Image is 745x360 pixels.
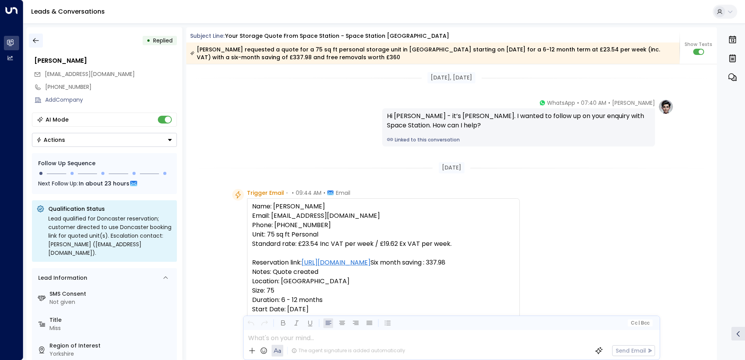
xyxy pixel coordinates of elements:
[577,99,579,107] span: •
[46,116,69,124] div: AI Mode
[49,316,174,324] label: Title
[685,41,712,48] span: Show Texts
[627,319,652,327] button: Cc|Bcc
[32,133,177,147] button: Actions
[658,99,674,115] img: profile-logo.png
[190,46,675,61] div: [PERSON_NAME] requested a quote for a 75 sq ft personal storage unit in [GEOGRAPHIC_DATA] startin...
[581,99,606,107] span: 07:40 AM
[49,290,174,298] label: SMS Consent
[45,96,177,104] div: AddCompany
[630,320,649,326] span: Cc Bcc
[32,133,177,147] div: Button group with a nested menu
[292,189,294,197] span: •
[260,318,269,328] button: Redo
[302,258,371,267] a: [URL][DOMAIN_NAME]
[38,159,171,168] div: Follow Up Sequence
[49,324,174,332] div: Miss
[49,298,174,306] div: Not given
[225,32,449,40] div: Your storage quote from Space Station - Space Station [GEOGRAPHIC_DATA]
[45,83,177,91] div: [PHONE_NUMBER]
[79,179,129,188] span: In about 23 hours
[49,342,174,350] label: Region of Interest
[35,274,87,282] div: Lead Information
[48,214,172,257] div: Lead qualified for Doncaster reservation; customer directed to use Doncaster booking link for quo...
[48,205,172,213] p: Qualification Status
[286,189,288,197] span: •
[190,32,224,40] span: Subject Line:
[608,99,610,107] span: •
[31,7,105,16] a: Leads & Conversations
[547,99,575,107] span: WhatsApp
[336,189,350,197] span: Email
[323,189,325,197] span: •
[147,34,150,48] div: •
[34,56,177,65] div: [PERSON_NAME]
[38,179,171,188] div: Next Follow Up:
[247,189,284,197] span: Trigger Email
[427,72,475,83] div: [DATE], [DATE]
[45,70,135,78] span: beckyackroyd92@gmail.com
[296,189,321,197] span: 09:44 AM
[638,320,640,326] span: |
[439,162,464,173] div: [DATE]
[153,37,173,44] span: Replied
[387,136,650,143] a: Linked to this conversation
[49,350,174,358] div: Yorkshire
[246,318,256,328] button: Undo
[291,347,405,354] div: The agent signature is added automatically
[36,136,65,143] div: Actions
[45,70,135,78] span: [EMAIL_ADDRESS][DOMAIN_NAME]
[612,99,655,107] span: [PERSON_NAME]
[387,111,650,130] div: Hi [PERSON_NAME] - it’s [PERSON_NAME]. I wanted to follow up on your enquiry with Space Station. ...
